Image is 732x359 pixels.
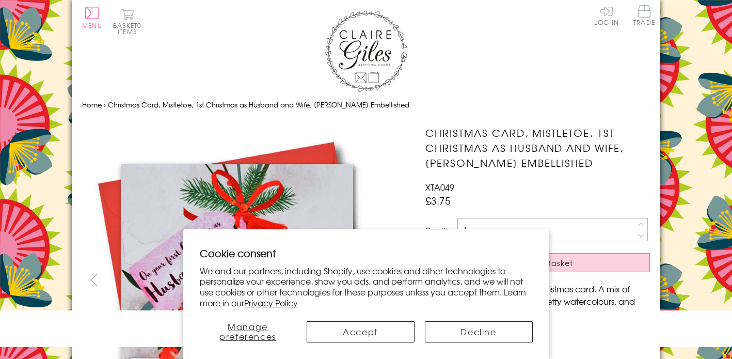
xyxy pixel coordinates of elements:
button: prev [82,268,105,291]
nav: breadcrumbs [82,95,650,116]
p: We and our partners, including Shopify, use cookies and other technologies to personalize your ex... [200,266,533,308]
button: Basket0 items [113,8,141,35]
h2: Cookie consent [200,246,533,260]
span: › [104,100,106,110]
a: Log In [594,5,619,25]
span: 0 items [118,21,141,36]
label: Quantity [425,225,450,235]
span: Christmas Card, Mistletoe, 1st Christmas as Husband and Wife, [PERSON_NAME] Embellished [108,100,409,110]
span: Trade [633,5,655,25]
button: Accept [307,321,415,342]
img: Claire Giles Greetings Cards [325,10,407,92]
h1: Christmas Card, Mistletoe, 1st Christmas as Husband and Wife, [PERSON_NAME] Embellished [425,126,650,170]
a: Home [82,100,102,110]
button: Manage preferences [200,321,296,342]
a: Trade [633,5,655,27]
span: XTA049 [425,181,454,193]
span: Manage preferences [219,320,276,342]
button: Decline [425,321,533,342]
button: Menu [82,7,102,28]
span: £3.75 [425,193,451,208]
span: Menu [82,21,102,30]
a: Privacy Policy [244,296,298,309]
